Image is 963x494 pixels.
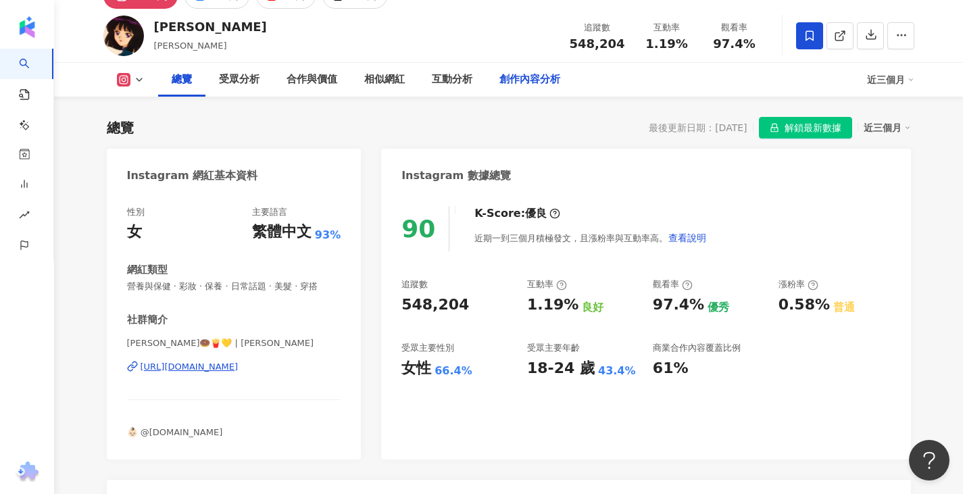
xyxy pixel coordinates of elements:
div: 性別 [127,206,145,218]
div: 受眾主要性別 [401,342,454,354]
div: 相似網紅 [364,72,405,88]
span: lock [770,123,779,132]
div: 網紅類型 [127,263,168,277]
div: 61% [653,358,689,379]
span: 97.4% [713,37,755,51]
span: 548,204 [570,36,625,51]
span: 營養與保健 · 彩妝 · 保養 · 日常話題 · 美髮 · 穿搭 [127,280,341,293]
span: 解鎖最新數據 [785,118,841,139]
div: 互動率 [641,21,693,34]
div: 近期一到三個月積極發文，且漲粉率與互動率高。 [474,224,707,251]
div: 近三個月 [864,119,911,137]
div: 女性 [401,358,431,379]
div: 觀看率 [709,21,760,34]
div: 受眾主要年齡 [527,342,580,354]
div: [URL][DOMAIN_NAME] [141,361,239,373]
div: 66.4% [435,364,472,378]
span: [PERSON_NAME]🍩🍟💛 | [PERSON_NAME] [127,337,341,349]
div: 漲粉率 [779,278,818,291]
div: 互動率 [527,278,567,291]
div: 最後更新日期：[DATE] [649,122,747,133]
div: 互動分析 [432,72,472,88]
span: [PERSON_NAME] [154,41,227,51]
div: 追蹤數 [570,21,625,34]
img: logo icon [16,16,38,38]
button: 查看說明 [668,224,707,251]
div: K-Score : [474,206,560,221]
div: 普通 [833,300,855,315]
div: 近三個月 [867,69,914,91]
div: 43.4% [598,364,636,378]
a: [URL][DOMAIN_NAME] [127,361,341,373]
div: 總覽 [172,72,192,88]
button: 解鎖最新數據 [759,117,852,139]
div: Instagram 網紅基本資料 [127,168,258,183]
div: 商業合作內容覆蓋比例 [653,342,741,354]
img: chrome extension [14,462,41,483]
div: 0.58% [779,295,830,316]
span: 查看說明 [668,232,706,243]
div: 社群簡介 [127,313,168,327]
div: 90 [401,215,435,243]
iframe: Help Scout Beacon - Open [909,440,949,480]
img: KOL Avatar [103,16,144,56]
div: 548,204 [401,295,469,316]
div: 優秀 [708,300,729,315]
div: 繁體中文 [252,222,312,243]
div: 97.4% [653,295,704,316]
span: 👶🏻 @[DOMAIN_NAME] [127,427,223,437]
span: rise [19,201,30,232]
div: 良好 [582,300,603,315]
div: 18-24 歲 [527,358,595,379]
div: 女 [127,222,142,243]
div: 優良 [525,206,547,221]
a: search [19,49,46,89]
div: 1.19% [527,295,578,316]
div: 觀看率 [653,278,693,291]
div: Instagram 數據總覽 [401,168,511,183]
div: [PERSON_NAME] [154,18,267,35]
div: 創作內容分析 [499,72,560,88]
span: 1.19% [645,37,687,51]
div: 合作與價值 [287,72,337,88]
div: 總覽 [107,118,134,137]
span: 93% [315,228,341,243]
div: 追蹤數 [401,278,428,291]
div: 受眾分析 [219,72,260,88]
div: 主要語言 [252,206,287,218]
